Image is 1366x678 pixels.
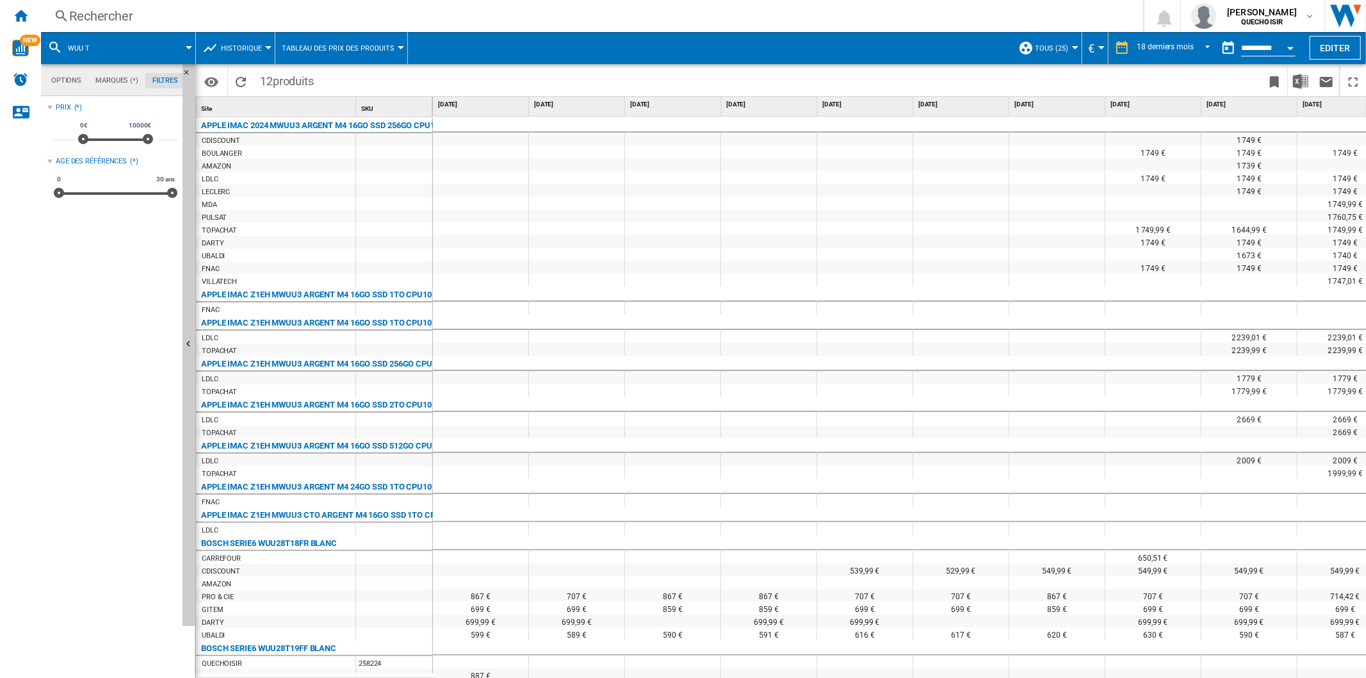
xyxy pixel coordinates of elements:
button: Editer [1310,36,1361,60]
md-menu: Currency [1082,32,1109,64]
div: WUU T [47,32,189,64]
div: APPLE IMAC Z1EH MWUU3 ARGENT M4 24GO SSD 1TO CPU10 GPU10 [201,479,433,495]
div: 699 € [913,602,1009,615]
div: TOUS (25) [1018,32,1075,64]
img: alerts-logo.svg [13,72,28,87]
span: [PERSON_NAME] [1227,6,1297,19]
button: md-calendar [1216,35,1241,61]
div: BOSCH SERIE6 WUU28T19FF BLANC [201,641,336,656]
div: 590 € [1201,627,1297,640]
span: 30 ans [154,174,177,185]
div: 867 € [433,589,528,602]
div: 699,99 € [817,615,913,627]
div: 707 € [529,589,624,602]
div: [DATE] [1108,97,1201,113]
div: Sort None [359,97,432,117]
span: 12 [254,66,320,93]
button: Plein écran [1340,66,1366,96]
button: Créer un favoris [1262,66,1287,96]
div: [DATE] [1204,97,1297,113]
span: [DATE] [438,100,526,109]
div: 1 644,99 € [1201,222,1297,235]
div: 707 € [817,589,913,602]
b: QUECHOISIR [1241,18,1283,26]
span: [DATE] [1207,100,1294,109]
div: SKU Sort None [359,97,432,117]
span: 0 [55,174,63,185]
span: € [1089,42,1095,55]
div: APPLE IMAC Z1EH MWUU3 ARGENT M4 16GO SSD 512GO CPU10 GPU10 MK ID PN [201,438,433,454]
div: 859 € [625,602,720,615]
span: [DATE] [918,100,1006,109]
span: [DATE] [822,100,910,109]
div: 699,99 € [433,615,528,627]
div: Site Sort None [199,97,355,117]
span: Historique [221,44,262,53]
div: 1 749 € [1105,235,1201,248]
div: 867 € [721,589,817,602]
div: APPLE IMAC Z1EH MWUU3 ARGENT M4 16GO SSD 1TO CPU10 GPU10 [201,287,433,302]
div: AMAZON [202,578,231,591]
div: 867 € [1009,589,1105,602]
span: TOUS (25) [1036,44,1069,53]
span: [DATE] [726,100,814,109]
div: 707 € [913,589,1009,602]
div: CARREFOUR [202,552,241,565]
button: TOUS (25) [1036,32,1075,64]
div: 707 € [1105,589,1201,602]
div: Sort None [199,97,355,117]
div: 867 € [625,589,720,602]
div: APPLE IMAC 2024 MWUU3 ARGENT M4 16GO SSD 256GO CPU10 GPU10 [201,118,433,133]
div: 1 749 € [1201,235,1297,248]
button: € [1089,32,1102,64]
div: [DATE] [532,97,624,113]
img: profile.jpg [1191,3,1217,29]
div: 699 € [529,602,624,615]
div: 1 749 € [1201,133,1297,145]
div: LDLC [202,524,218,537]
span: produits [273,74,314,88]
div: 859 € [1009,602,1105,615]
div: AMAZON [202,160,231,173]
div: CDISCOUNT [202,565,240,578]
div: 258224 [356,656,432,669]
button: WUU T [68,32,102,64]
div: LDLC [202,455,218,468]
span: [DATE] [1110,100,1198,109]
div: Rechercher [69,7,1110,25]
div: [DATE] [628,97,720,113]
div: 699 € [1201,602,1297,615]
button: Tableau des prix des produits [282,32,401,64]
div: DARTY [202,237,224,250]
div: 549,99 € [1201,563,1297,576]
div: 2 239,99 € [1201,343,1297,356]
div: [DATE] [1012,97,1105,113]
div: QUECHOISIR [202,657,242,670]
button: Historique [221,32,268,64]
div: 699,99 € [1105,615,1201,627]
div: 1 739 € [1201,158,1297,171]
div: 1 749,99 € [1105,222,1201,235]
button: Télécharger au format Excel [1288,66,1313,96]
div: [DATE] [724,97,817,113]
div: 617 € [913,627,1009,640]
div: 1 749 € [1105,171,1201,184]
span: Tableau des prix des produits [282,44,394,53]
div: LDLC [202,173,218,186]
div: APPLE IMAC Z1EH MWUU3 ARGENT M4 16GO SSD 2TO CPU10 GPU10 MK ID PN [201,397,433,413]
md-tab-item: Marques (*) [88,73,145,88]
div: GITEM [202,604,224,616]
div: 1 749 € [1201,145,1297,158]
div: 699,99 € [1201,615,1297,627]
div: 1 749 € [1201,184,1297,197]
div: 539,99 € [817,563,913,576]
div: UBALDI [202,250,225,263]
button: Envoyer ce rapport par email [1313,66,1339,96]
span: Site [201,105,212,112]
div: LECLERC [202,186,230,199]
div: 616 € [817,627,913,640]
div: FNAC [202,263,220,276]
md-select: REPORTS.WIZARD.STEPS.REPORT.STEPS.REPORT_OPTIONS.PERIOD: 18 derniers mois [1136,38,1216,59]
